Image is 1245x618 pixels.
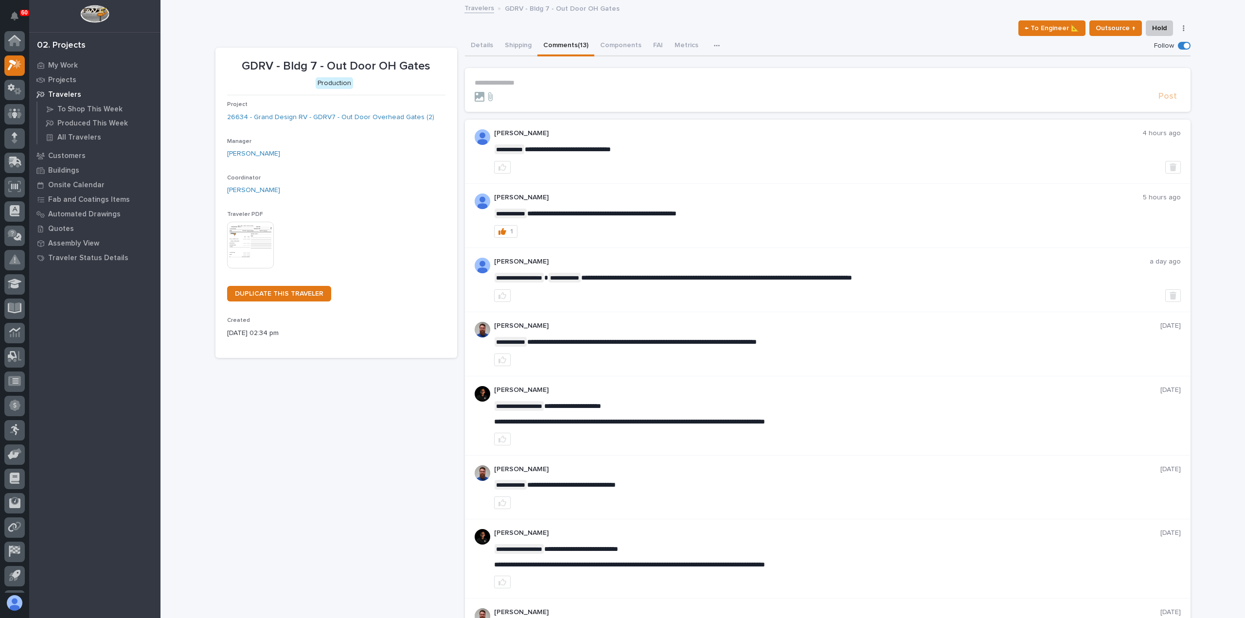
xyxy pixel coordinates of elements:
a: Assembly View [29,236,160,250]
button: Shipping [499,36,537,56]
img: 6hTokn1ETDGPf9BPokIQ [475,465,490,481]
p: a day ago [1150,258,1181,266]
p: [PERSON_NAME] [494,386,1160,394]
a: DUPLICATE THIS TRAVELER [227,286,331,301]
p: Buildings [48,166,79,175]
button: Delete post [1165,161,1181,174]
button: Post [1155,91,1181,102]
p: [DATE] [1160,465,1181,474]
span: Traveler PDF [227,212,263,217]
a: [PERSON_NAME] [227,149,280,159]
span: Created [227,318,250,323]
span: Outsource ↑ [1096,22,1136,34]
a: Quotes [29,221,160,236]
button: 1 [494,225,517,238]
div: 1 [510,228,513,235]
p: To Shop This Week [57,105,123,114]
p: [PERSON_NAME] [494,465,1160,474]
a: Produced This Week [37,116,160,130]
span: Hold [1152,22,1167,34]
p: Automated Drawings [48,210,121,219]
img: Workspace Logo [80,5,109,23]
button: Outsource ↑ [1089,20,1142,36]
button: Hold [1146,20,1173,36]
a: Buildings [29,163,160,177]
p: 5 hours ago [1143,194,1181,202]
button: Comments (13) [537,36,594,56]
p: [PERSON_NAME] [494,529,1160,537]
p: Assembly View [48,239,99,248]
button: FAI [647,36,669,56]
a: Traveler Status Details [29,250,160,265]
img: 1cuUYOxSRWZudHgABrOC [475,529,490,545]
a: [PERSON_NAME] [227,185,280,195]
span: ← To Engineer 📐 [1025,22,1079,34]
span: Project [227,102,248,107]
p: Produced This Week [57,119,128,128]
div: Production [316,77,353,89]
p: [DATE] 02:34 pm [227,328,445,338]
button: like this post [494,433,511,445]
p: [DATE] [1160,386,1181,394]
span: Manager [227,139,251,144]
p: My Work [48,61,78,70]
button: Notifications [4,6,25,26]
p: Fab and Coatings Items [48,195,130,204]
a: Customers [29,148,160,163]
button: ← To Engineer 📐 [1018,20,1085,36]
button: like this post [494,576,511,588]
a: Projects [29,72,160,87]
p: [DATE] [1160,529,1181,537]
p: Travelers [48,90,81,99]
button: like this post [494,353,511,366]
p: Projects [48,76,76,85]
a: 26634 - Grand Design RV - GDRV7 - Out Door Overhead Gates (2) [227,112,434,123]
button: Delete post [1165,289,1181,302]
p: GDRV - Bldg 7 - Out Door OH Gates [505,2,620,13]
p: [PERSON_NAME] [494,608,1160,617]
span: Post [1158,91,1177,102]
p: [PERSON_NAME] [494,129,1142,138]
button: like this post [494,161,511,174]
p: 4 hours ago [1142,129,1181,138]
a: Automated Drawings [29,207,160,221]
a: All Travelers [37,130,160,144]
button: users-avatar [4,593,25,613]
a: Onsite Calendar [29,177,160,192]
p: Customers [48,152,86,160]
p: Traveler Status Details [48,254,128,263]
p: [PERSON_NAME] [494,194,1143,202]
p: [DATE] [1160,322,1181,330]
button: Metrics [669,36,704,56]
button: Components [594,36,647,56]
a: Travelers [29,87,160,102]
p: 60 [21,9,28,16]
a: Fab and Coatings Items [29,192,160,207]
button: like this post [494,496,511,509]
p: [PERSON_NAME] [494,322,1160,330]
a: Travelers [464,2,494,13]
img: AFdZucp4O16xFhxMcTeEuenny-VD_tPRErxPoXZ3MQEHspKARVmUoIIPOgyEMzaJjLGSiOSqDApAeC9KqsZPUsb5AP6OrOqLG... [475,258,490,273]
button: like this post [494,289,511,302]
p: All Travelers [57,133,101,142]
img: AFdZucp4O16xFhxMcTeEuenny-VD_tPRErxPoXZ3MQEHspKARVmUoIIPOgyEMzaJjLGSiOSqDApAeC9KqsZPUsb5AP6OrOqLG... [475,129,490,145]
p: [DATE] [1160,608,1181,617]
p: [PERSON_NAME] [494,258,1150,266]
p: GDRV - Bldg 7 - Out Door OH Gates [227,59,445,73]
img: AOh14GjpcA6ydKGAvwfezp8OhN30Q3_1BHk5lQOeczEvCIoEuGETHm2tT-JUDAHyqffuBe4ae2BInEDZwLlH3tcCd_oYlV_i4... [475,194,490,209]
img: 1cuUYOxSRWZudHgABrOC [475,386,490,402]
p: Follow [1154,42,1174,50]
p: Quotes [48,225,74,233]
a: My Work [29,58,160,72]
span: Coordinator [227,175,261,181]
div: Notifications60 [12,12,25,27]
div: 02. Projects [37,40,86,51]
img: 6hTokn1ETDGPf9BPokIQ [475,322,490,337]
span: DUPLICATE THIS TRAVELER [235,290,323,297]
a: To Shop This Week [37,102,160,116]
button: Details [465,36,499,56]
p: Onsite Calendar [48,181,105,190]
